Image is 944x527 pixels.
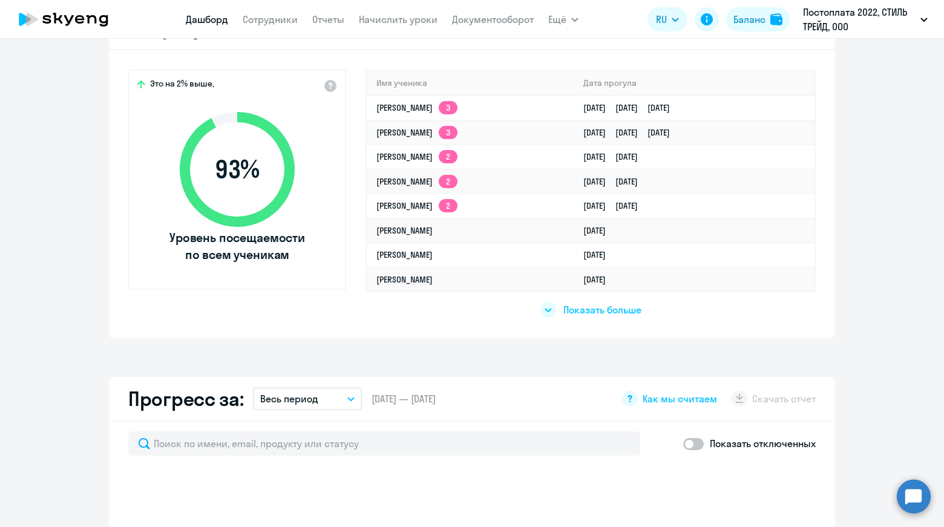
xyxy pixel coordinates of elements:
[243,13,298,25] a: Сотрудники
[376,127,457,138] a: [PERSON_NAME]3
[439,101,457,114] app-skyeng-badge: 3
[372,392,436,405] span: [DATE] — [DATE]
[186,13,228,25] a: Дашборд
[260,391,318,406] p: Весь период
[168,229,307,263] span: Уровень посещаемости по всем ученикам
[797,5,934,34] button: Постоплата 2022, СТИЛЬ ТРЕЙД, ООО
[583,127,680,138] a: [DATE][DATE][DATE]
[656,12,667,27] span: RU
[548,7,579,31] button: Ещё
[710,436,816,451] p: Показать отключенных
[583,225,615,236] a: [DATE]
[376,274,433,285] a: [PERSON_NAME]
[439,175,457,188] app-skyeng-badge: 2
[647,7,687,31] button: RU
[128,387,243,411] h2: Прогресс за:
[583,249,615,260] a: [DATE]
[150,78,214,93] span: Это на 2% выше,
[376,176,457,187] a: [PERSON_NAME]2
[168,155,307,184] span: 93 %
[452,13,534,25] a: Документооборот
[376,151,457,162] a: [PERSON_NAME]2
[770,13,782,25] img: balance
[803,5,916,34] p: Постоплата 2022, СТИЛЬ ТРЕЙД, ООО
[439,150,457,163] app-skyeng-badge: 2
[376,102,457,113] a: [PERSON_NAME]3
[376,249,433,260] a: [PERSON_NAME]
[726,7,790,31] button: Балансbalance
[733,12,765,27] div: Баланс
[583,274,615,285] a: [DATE]
[583,151,647,162] a: [DATE][DATE]
[643,392,717,405] span: Как мы считаем
[583,176,647,187] a: [DATE][DATE]
[253,387,362,410] button: Весь период
[548,12,566,27] span: Ещё
[439,199,457,212] app-skyeng-badge: 2
[563,303,641,316] span: Показать больше
[583,102,680,113] a: [DATE][DATE][DATE]
[376,225,433,236] a: [PERSON_NAME]
[367,71,574,96] th: Имя ученика
[574,71,815,96] th: Дата прогула
[583,200,647,211] a: [DATE][DATE]
[439,126,457,139] app-skyeng-badge: 3
[359,13,438,25] a: Начислить уроки
[312,13,344,25] a: Отчеты
[128,431,640,456] input: Поиск по имени, email, продукту или статусу
[376,200,457,211] a: [PERSON_NAME]2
